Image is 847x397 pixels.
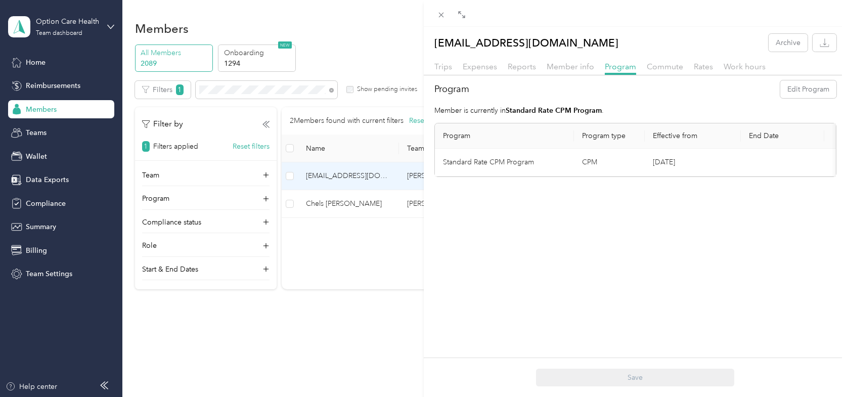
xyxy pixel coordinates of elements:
[434,82,469,96] h2: Program
[435,149,574,177] td: Standard Rate CPM Program
[605,62,636,71] span: Program
[434,62,452,71] span: Trips
[769,34,808,52] button: Archive
[547,62,594,71] span: Member info
[434,34,618,52] p: [EMAIL_ADDRESS][DOMAIN_NAME]
[574,149,645,177] td: CPM
[463,62,497,71] span: Expenses
[741,123,824,149] th: End Date
[647,62,683,71] span: Commute
[435,123,574,149] th: Program
[506,106,602,115] strong: Standard Rate CPM Program
[780,80,836,98] button: Edit Program
[790,340,847,397] iframe: Everlance-gr Chat Button Frame
[434,105,837,116] p: Member is currently in .
[645,149,741,177] td: [DATE]
[645,123,741,149] th: Effective from
[694,62,713,71] span: Rates
[508,62,536,71] span: Reports
[574,123,645,149] th: Program type
[724,62,766,71] span: Work hours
